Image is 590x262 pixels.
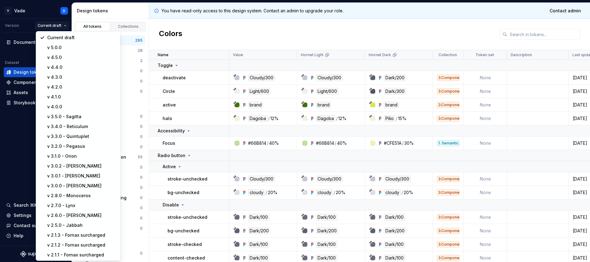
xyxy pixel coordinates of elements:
[47,252,116,258] div: v 2.1.1 - Fornax surcharged
[47,84,116,90] div: v 4.2.0
[47,133,116,139] div: v 3.3.0 - Quintuplet
[47,242,116,248] div: v 2.1.2 - Fornax surcharged
[47,212,116,218] div: v 2.6.0 - [PERSON_NAME]
[47,183,116,189] div: v 3.0.0 - [PERSON_NAME]
[47,74,116,80] div: v 4.3.0
[47,143,116,149] div: v 3.2.0 - Pegasus
[47,35,116,41] div: Current draft
[47,104,116,110] div: v 4.0.0
[47,54,116,60] div: v 4.5.0
[47,193,116,199] div: v 2.8.0 - Monoceros
[47,173,116,179] div: v 3.0.1 - [PERSON_NAME]
[47,163,116,169] div: v 3.0.2 - [PERSON_NAME]
[47,222,116,228] div: v 2.5.0 - Jabbah
[47,202,116,209] div: v 2.7.0 - Lynx
[47,123,116,130] div: v 3.4.0 - Reticulum
[47,44,116,51] div: v 5.0.0
[47,64,116,70] div: v 4.4.0
[47,94,116,100] div: v 4.1.0
[47,153,116,159] div: v 3.1.0 - Orion
[47,232,116,238] div: v 2.1.3 - Fornax surcharged
[47,114,116,120] div: v 3.5.0 - Sagitta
